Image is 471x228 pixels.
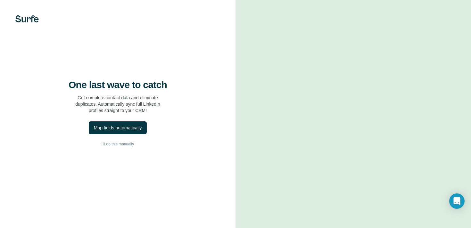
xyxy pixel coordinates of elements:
[102,141,134,147] span: I’ll do this manually
[449,193,465,209] div: Open Intercom Messenger
[75,94,160,114] p: Get complete contact data and eliminate duplicates. Automatically sync full LinkedIn profiles str...
[13,139,223,149] button: I’ll do this manually
[15,15,39,22] img: Surfe's logo
[94,125,142,131] div: Map fields automatically
[89,121,147,134] button: Map fields automatically
[69,79,167,91] h4: One last wave to catch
